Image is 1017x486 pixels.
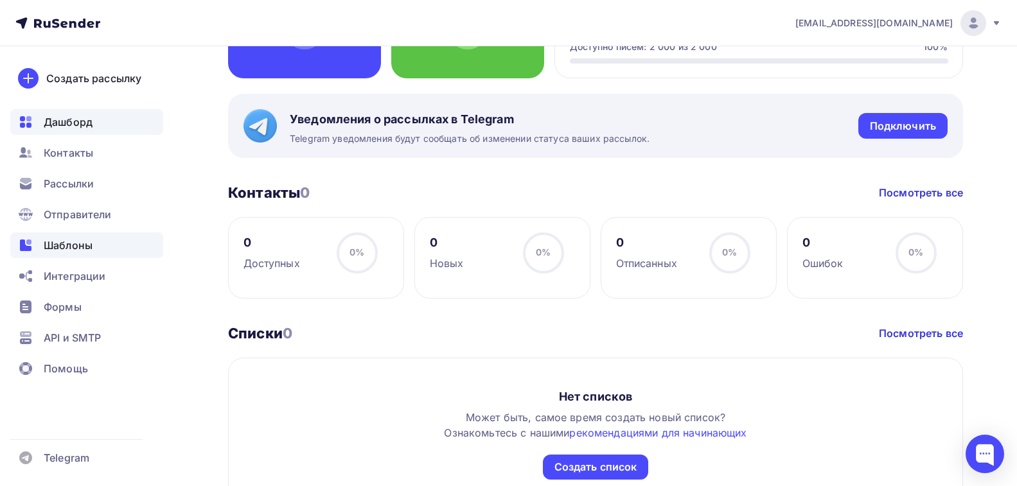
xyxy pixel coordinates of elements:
[44,207,112,222] span: Отправители
[870,119,936,134] div: Подключить
[243,235,300,250] div: 0
[44,145,93,161] span: Контакты
[44,450,89,465] span: Telegram
[228,324,292,342] h3: Списки
[430,256,464,271] div: Новых
[536,247,551,257] span: 0%
[923,40,948,53] div: 100%
[290,132,650,145] span: Telegram уведомления будут сообщать об изменении статуса ваших рассылок.
[802,235,844,250] div: 0
[44,361,88,376] span: Помощь
[228,184,310,202] h3: Контакты
[616,256,677,271] div: Отписанных
[44,268,105,284] span: Интеграции
[879,185,963,200] a: Посмотреть все
[795,17,953,30] span: [EMAIL_ADDRESS][DOMAIN_NAME]
[908,247,923,257] span: 0%
[290,112,650,127] span: Уведомления о рассылках в Telegram
[10,202,163,227] a: Отправители
[283,325,292,342] span: 0
[44,114,93,130] span: Дашборд
[44,176,94,191] span: Рассылки
[44,238,93,253] span: Шаблоны
[795,10,1002,36] a: [EMAIL_ADDRESS][DOMAIN_NAME]
[10,109,163,135] a: Дашборд
[559,389,633,404] div: Нет списков
[243,256,300,271] div: Доступных
[46,71,141,86] div: Создать рассылку
[44,299,82,315] span: Формы
[554,460,637,474] div: Создать список
[616,235,677,250] div: 0
[444,411,747,439] span: Может быть, самое время создать новый список? Ознакомьтесь с нашими
[879,325,963,341] a: Посмотреть все
[300,184,310,201] span: 0
[44,330,101,345] span: API и SMTP
[570,40,717,53] div: Доступно писем: 2 000 из 2 000
[430,235,464,250] div: 0
[10,171,163,196] a: Рассылки
[10,294,163,320] a: Формы
[802,256,844,271] div: Ошибок
[10,232,163,258] a: Шаблоны
[569,426,747,439] a: рекомендациями для начинающих
[349,247,364,257] span: 0%
[10,140,163,166] a: Контакты
[722,247,737,257] span: 0%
